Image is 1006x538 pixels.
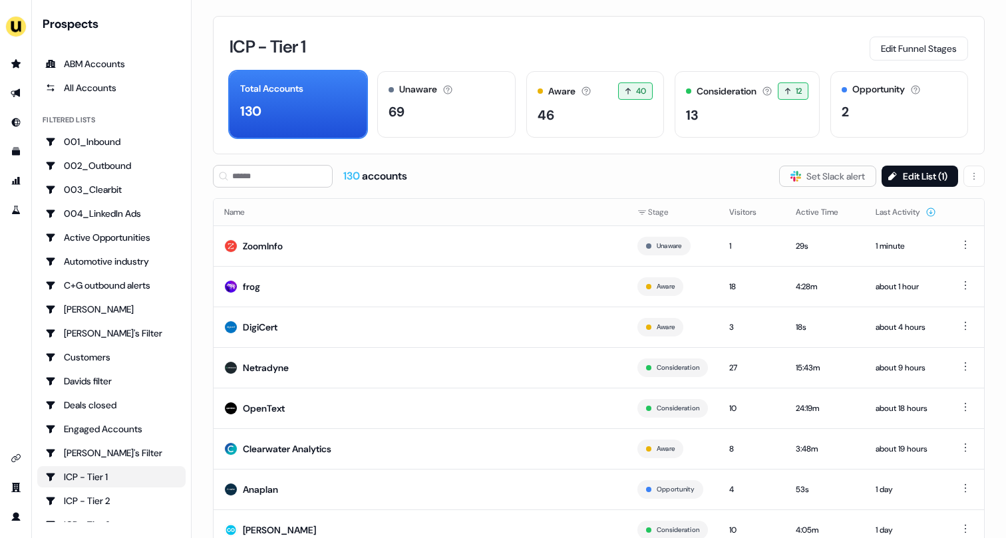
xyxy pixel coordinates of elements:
div: 4:05m [796,523,854,537]
div: about 19 hours [876,442,936,456]
div: All Accounts [45,81,178,94]
div: ICP - Tier 2 [45,494,178,507]
div: about 18 hours [876,402,936,415]
div: about 4 hours [876,321,936,334]
a: Go to Charlotte's Filter [37,323,186,344]
div: 4 [729,483,774,496]
div: 10 [729,402,774,415]
a: Go to Charlotte Stone [37,299,186,320]
div: [PERSON_NAME]'s Filter [45,327,178,340]
a: Go to Active Opportunities [37,227,186,248]
div: 1 [729,239,774,253]
a: Go to ICP - Tier 1 [37,466,186,487]
div: 4:28m [796,280,854,293]
button: Consideration [657,524,699,536]
button: Edit Funnel Stages [870,37,968,61]
button: Opportunity [657,483,695,495]
div: Consideration [697,84,756,98]
div: Opportunity [852,82,905,96]
div: 130 [240,101,261,121]
a: Go to attribution [5,170,27,192]
span: 40 [636,84,647,98]
div: 1 day [876,523,936,537]
span: 12 [796,84,802,98]
div: 003_Clearbit [45,183,178,196]
a: Go to 004_LinkedIn Ads [37,203,186,224]
a: Go to team [5,477,27,498]
a: Go to C+G outbound alerts [37,275,186,296]
div: 3:48m [796,442,854,456]
a: ABM Accounts [37,53,186,74]
div: Deals closed [45,398,178,412]
div: 10 [729,523,774,537]
div: [PERSON_NAME] [243,523,316,537]
div: C+G outbound alerts [45,279,178,292]
a: Go to Engaged Accounts [37,418,186,440]
div: frog [243,280,260,293]
div: accounts [343,169,407,184]
div: Clearwater Analytics [243,442,331,456]
a: Go to ICP - Tier 2 [37,490,186,511]
button: Consideration [657,402,699,414]
div: Customers [45,350,178,364]
a: Go to integrations [5,448,27,469]
button: Aware [657,321,675,333]
div: [PERSON_NAME]'s Filter [45,446,178,460]
div: Stage [637,205,708,219]
div: Netradyne [243,361,289,374]
div: ABM Accounts [45,57,178,70]
a: Go to Davids filter [37,370,186,392]
div: about 9 hours [876,361,936,374]
h3: ICP - Tier 1 [230,38,305,55]
div: 18 [729,280,774,293]
div: 001_Inbound [45,135,178,148]
a: Go to Automotive industry [37,251,186,272]
a: All accounts [37,77,186,98]
div: Active Opportunities [45,231,178,244]
button: Unaware [657,240,682,252]
button: Set Slack alert [779,166,876,187]
a: Go to 002_Outbound [37,155,186,176]
a: Go to Inbound [5,112,27,133]
div: Aware [548,84,576,98]
a: Go to 003_Clearbit [37,179,186,200]
div: 29s [796,239,854,253]
button: Active Time [796,200,854,224]
div: Unaware [399,82,437,96]
div: 004_LinkedIn Ads [45,207,178,220]
div: Engaged Accounts [45,422,178,436]
div: 46 [538,105,554,125]
a: Go to experiments [5,200,27,221]
div: Anaplan [243,483,278,496]
a: Go to templates [5,141,27,162]
span: 130 [343,169,362,183]
a: Go to outbound experience [5,82,27,104]
div: [PERSON_NAME] [45,303,178,316]
button: Aware [657,443,675,455]
a: Go to ICP - Tier 3 [37,514,186,535]
button: Edit List (1) [882,166,958,187]
div: 69 [389,102,405,122]
div: Prospects [43,16,186,32]
div: 8 [729,442,774,456]
a: Go to 001_Inbound [37,131,186,152]
div: 3 [729,321,774,334]
div: 1 day [876,483,936,496]
a: Go to Geneviève's Filter [37,442,186,464]
div: 53s [796,483,854,496]
div: Davids filter [45,374,178,388]
button: Visitors [729,200,772,224]
button: Aware [657,281,675,293]
div: 15:43m [796,361,854,374]
div: 18s [796,321,854,334]
a: Go to Deals closed [37,394,186,416]
button: Consideration [657,362,699,374]
div: DigiCert [243,321,277,334]
div: ZoomInfo [243,239,283,253]
a: Go to prospects [5,53,27,74]
div: Filtered lists [43,114,95,126]
div: 13 [686,105,698,125]
div: about 1 hour [876,280,936,293]
div: 002_Outbound [45,159,178,172]
div: 27 [729,361,774,374]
